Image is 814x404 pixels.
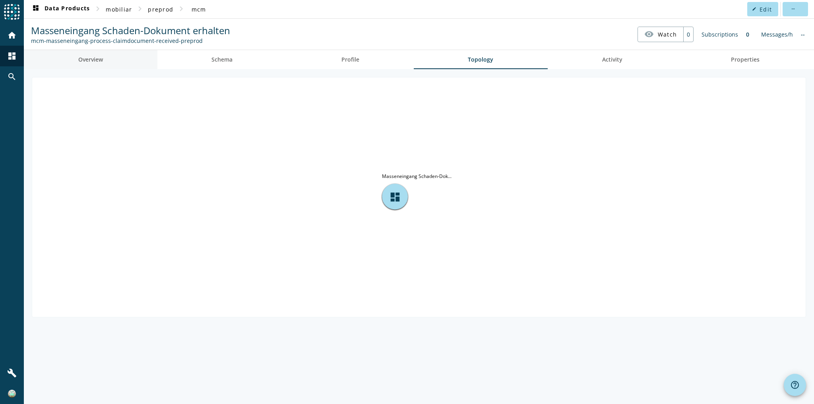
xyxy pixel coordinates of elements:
[468,57,493,62] span: Topology
[747,2,778,16] button: Edit
[78,57,103,62] span: Overview
[757,27,797,42] div: Messages/h
[192,6,206,13] span: mcm
[731,57,760,62] span: Properties
[797,27,809,42] div: No information
[683,27,693,42] div: 0
[31,4,41,14] mat-icon: dashboard
[148,6,173,13] span: preprod
[8,390,16,398] img: c5efd522b9e2345ba31424202ff1fd10
[31,37,230,44] div: Kafka Topic: mcm-masseneingang-process-claimdocument-received-preprod
[103,2,135,16] button: mobiliar
[389,191,401,203] span: dashboard
[742,27,753,42] div: 0
[658,27,677,41] span: Watch
[31,4,90,14] span: Data Products
[106,6,132,13] span: mobiliar
[382,173,452,180] tspan: Masseneingang Schaden-Dok...
[752,7,756,11] mat-icon: edit
[791,7,795,11] mat-icon: more_horiz
[7,368,17,378] mat-icon: build
[341,57,359,62] span: Profile
[186,2,211,16] button: mcm
[28,2,93,16] button: Data Products
[644,29,654,39] mat-icon: visibility
[602,57,622,62] span: Activity
[638,27,683,41] button: Watch
[135,4,145,14] mat-icon: chevron_right
[698,27,742,42] div: Subscriptions
[790,380,800,390] mat-icon: help_outline
[4,4,20,20] img: spoud-logo.svg
[93,4,103,14] mat-icon: chevron_right
[176,4,186,14] mat-icon: chevron_right
[7,51,17,61] mat-icon: dashboard
[211,57,233,62] span: Schema
[7,31,17,40] mat-icon: home
[145,2,176,16] button: preprod
[760,6,772,13] span: Edit
[7,72,17,81] mat-icon: search
[31,24,230,37] span: Masseneingang Schaden-Dokument erhalten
